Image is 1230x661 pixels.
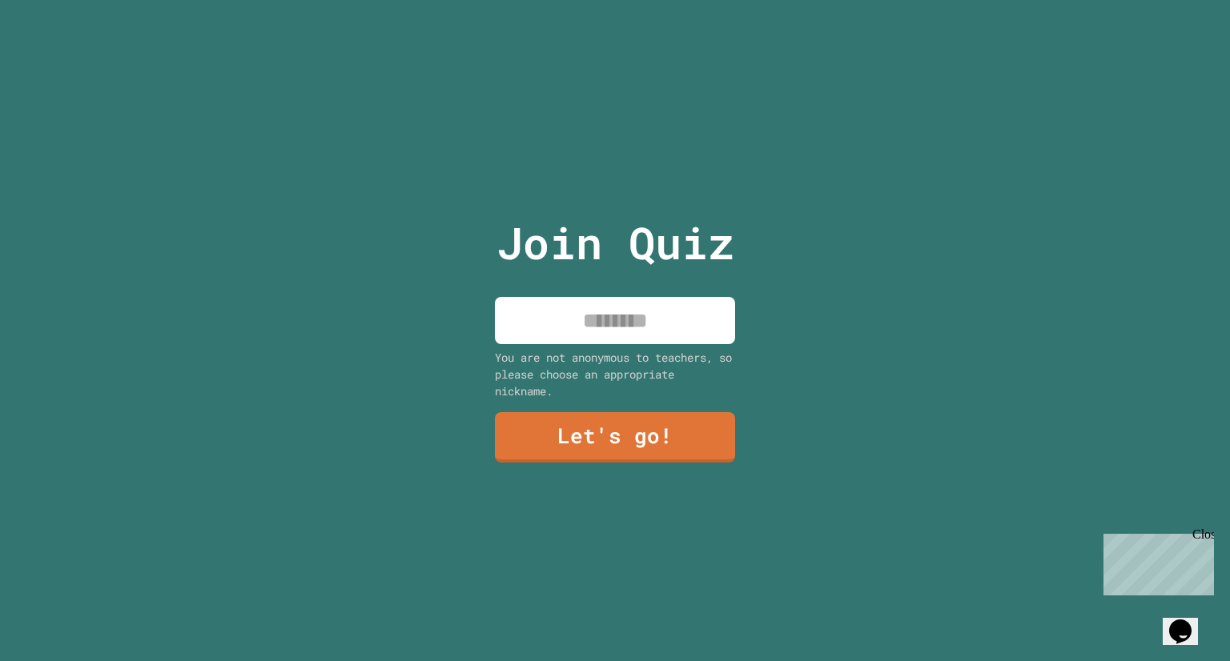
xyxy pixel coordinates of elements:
[1163,597,1214,645] iframe: chat widget
[1097,527,1214,595] iframe: chat widget
[6,6,111,102] div: Chat with us now!Close
[495,349,735,399] div: You are not anonymous to teachers, so please choose an appropriate nickname.
[496,210,734,276] p: Join Quiz
[495,412,735,463] a: Let's go!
